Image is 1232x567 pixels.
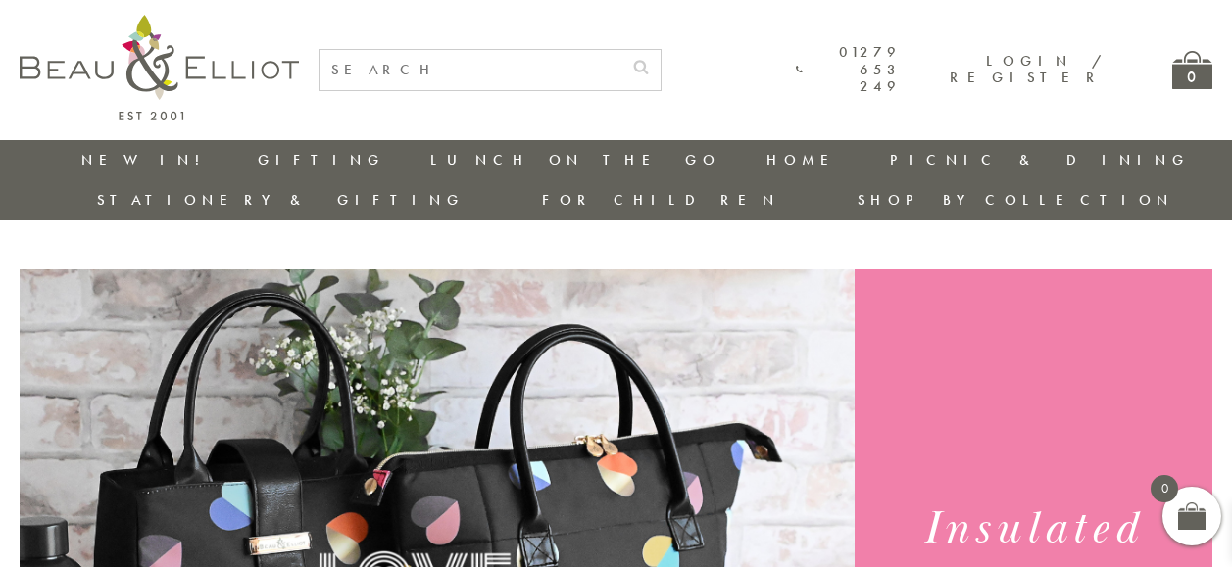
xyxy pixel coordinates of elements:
input: SEARCH [320,50,621,90]
a: 01279 653 249 [796,44,901,95]
a: 0 [1172,51,1212,89]
a: Lunch On The Go [430,150,720,169]
span: 0 [1151,475,1178,502]
a: For Children [542,190,780,210]
a: Gifting [258,150,385,169]
img: logo [20,15,299,120]
a: Login / Register [950,51,1104,87]
a: Shop by collection [858,190,1174,210]
a: Home [766,150,845,169]
a: New in! [81,150,213,169]
a: Picnic & Dining [890,150,1190,169]
a: Stationery & Gifting [97,190,465,210]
